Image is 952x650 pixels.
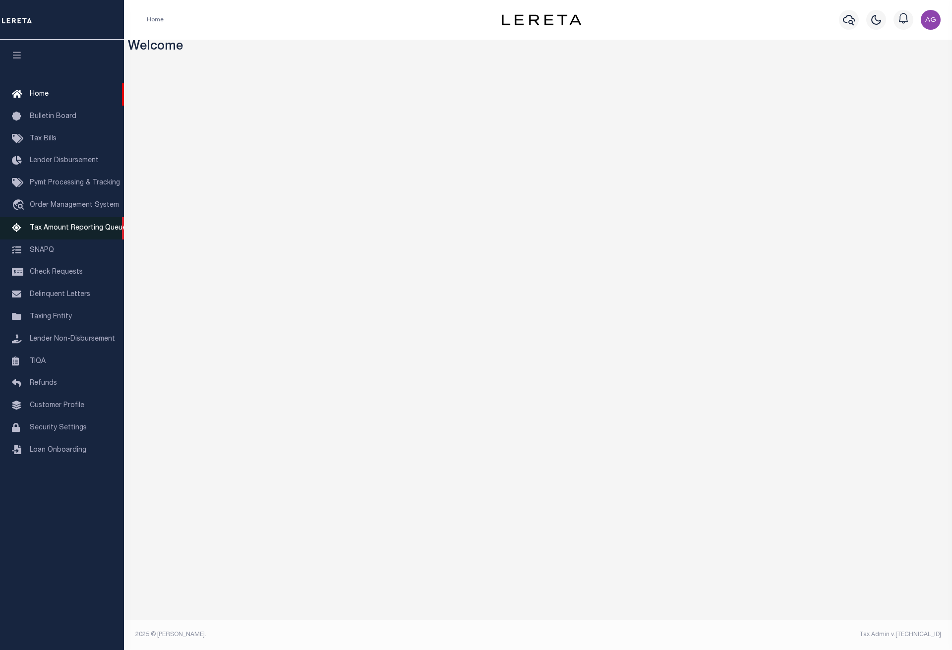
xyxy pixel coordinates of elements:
[30,157,99,164] span: Lender Disbursement
[30,402,84,409] span: Customer Profile
[30,380,57,387] span: Refunds
[128,630,538,639] div: 2025 © [PERSON_NAME].
[30,336,115,343] span: Lender Non-Disbursement
[30,225,126,232] span: Tax Amount Reporting Queue
[30,135,57,142] span: Tax Bills
[30,113,76,120] span: Bulletin Board
[128,40,949,55] h3: Welcome
[921,10,941,30] img: svg+xml;base64,PHN2ZyB4bWxucz0iaHR0cDovL3d3dy53My5vcmcvMjAwMC9zdmciIHBvaW50ZXItZXZlbnRzPSJub25lIi...
[30,246,54,253] span: SNAPQ
[545,630,941,639] div: Tax Admin v.[TECHNICAL_ID]
[30,202,119,209] span: Order Management System
[30,91,49,98] span: Home
[30,357,46,364] span: TIQA
[502,14,581,25] img: logo-dark.svg
[30,291,90,298] span: Delinquent Letters
[30,424,87,431] span: Security Settings
[30,179,120,186] span: Pymt Processing & Tracking
[147,15,164,24] li: Home
[30,447,86,454] span: Loan Onboarding
[30,269,83,276] span: Check Requests
[30,313,72,320] span: Taxing Entity
[12,199,28,212] i: travel_explore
